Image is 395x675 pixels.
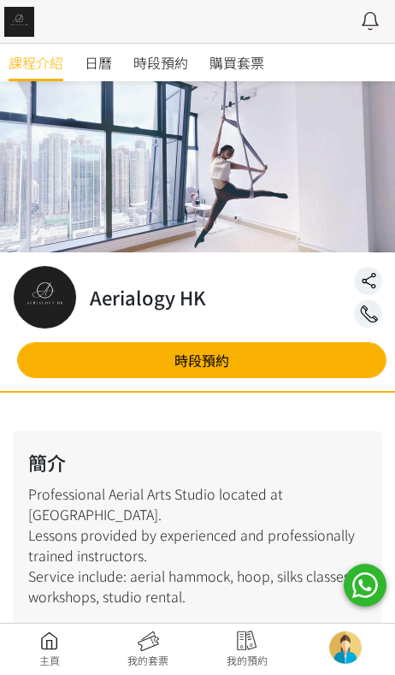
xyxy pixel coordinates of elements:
span: 購買套票 [209,52,264,73]
a: 時段預約 [133,44,188,81]
span: 日曆 [85,52,112,73]
h2: Aerialogy HK [90,283,206,311]
a: 課程介紹 [9,44,63,81]
h2: 簡介 [28,448,367,477]
span: 時段預約 [133,52,188,73]
a: 時段預約 [17,342,386,378]
a: 購買套票 [209,44,264,81]
a: 日曆 [85,44,112,81]
span: 課程介紹 [9,52,63,73]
